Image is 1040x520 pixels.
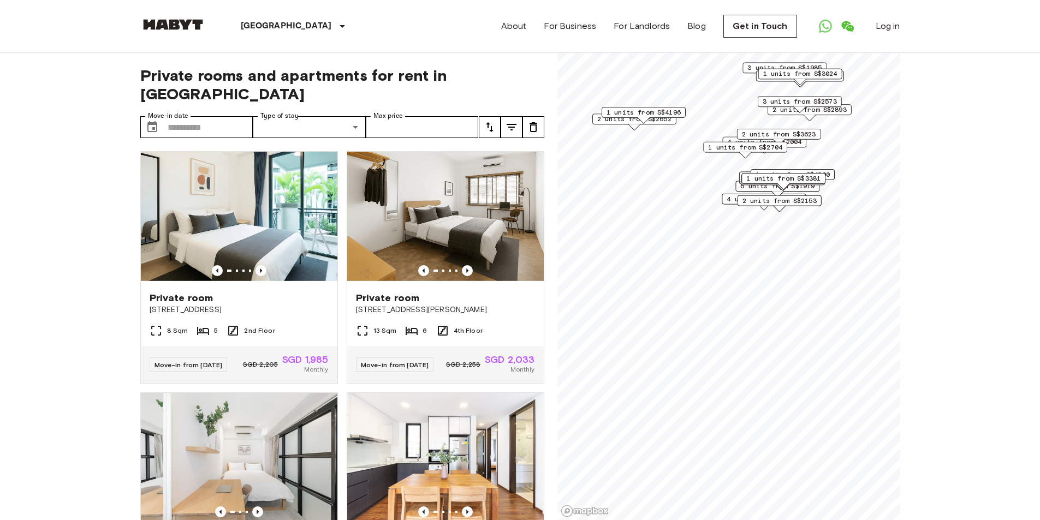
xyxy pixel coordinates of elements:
[741,129,816,139] span: 2 units from S$3623
[836,15,858,37] a: Open WeChat
[763,69,837,79] span: 1 units from S$3024
[522,116,544,138] button: tune
[727,137,801,147] span: 4 units from S$2004
[735,181,819,198] div: Map marker
[423,326,427,336] span: 6
[876,20,900,33] a: Log in
[140,19,206,30] img: Habyt
[167,326,188,336] span: 8 Sqm
[708,142,782,152] span: 1 units from S$2704
[485,355,534,364] span: SGD 2,033
[462,265,473,276] button: Previous image
[260,111,299,121] label: Type of stay
[356,291,420,304] span: Private room
[592,113,676,130] div: Map marker
[148,111,188,121] label: Move-in date
[740,181,815,191] span: 6 units from S$1919
[140,66,544,103] span: Private rooms and apartments for rent in [GEOGRAPHIC_DATA]
[739,174,823,190] div: Map marker
[140,151,338,384] a: Marketing picture of unit SG-01-083-001-005Previous imagePrevious imagePrivate room[STREET_ADDRES...
[746,174,821,183] span: 1 units from S$3381
[687,20,706,33] a: Blog
[462,506,473,517] button: Previous image
[727,194,801,204] span: 4 units from S$1680
[614,20,670,33] a: For Landlords
[736,129,821,146] div: Map marker
[241,20,332,33] p: [GEOGRAPHIC_DATA]
[215,506,226,517] button: Previous image
[544,20,596,33] a: For Business
[373,326,397,336] span: 13 Sqm
[454,326,483,336] span: 4th Floor
[501,20,527,33] a: About
[755,170,829,180] span: 1 units from S$4200
[597,114,671,124] span: 2 units from S$2652
[815,15,836,37] a: Open WhatsApp
[739,171,823,188] div: Map marker
[373,111,403,121] label: Max price
[703,142,787,159] div: Map marker
[347,152,544,283] img: Marketing picture of unit SG-01-080-001-06
[737,195,821,212] div: Map marker
[479,116,501,138] button: tune
[347,151,544,384] a: Marketing picture of unit SG-01-080-001-06Previous imagePrevious imagePrivate room[STREET_ADDRESS...
[214,326,218,336] span: 5
[501,116,522,138] button: tune
[744,172,818,182] span: 2 units from S$2342
[252,506,263,517] button: Previous image
[723,15,797,38] a: Get in Touch
[255,265,266,276] button: Previous image
[356,304,535,315] span: [STREET_ADDRESS][PERSON_NAME]
[446,360,480,369] span: SGD 2,258
[722,194,806,211] div: Map marker
[762,97,836,106] span: 3 units from S$2573
[722,136,806,153] div: Map marker
[282,355,328,364] span: SGD 1,985
[418,265,429,276] button: Previous image
[757,96,841,113] div: Map marker
[747,63,822,73] span: 3 units from S$1985
[741,173,825,190] div: Map marker
[150,304,329,315] span: [STREET_ADDRESS]
[602,107,686,124] div: Map marker
[418,506,429,517] button: Previous image
[756,70,843,87] div: Map marker
[510,364,534,374] span: Monthly
[758,68,842,85] div: Map marker
[243,360,278,369] span: SGD 2,205
[212,265,223,276] button: Previous image
[772,105,846,115] span: 2 units from S$2893
[141,116,163,138] button: Choose date
[150,291,213,304] span: Private room
[361,361,429,369] span: Move-in from [DATE]
[141,152,337,283] img: Marketing picture of unit SG-01-083-001-005
[741,174,825,191] div: Map marker
[154,361,223,369] span: Move-in from [DATE]
[607,107,681,117] span: 1 units from S$4196
[767,104,851,121] div: Map marker
[742,196,816,206] span: 2 units from S$2153
[304,364,328,374] span: Monthly
[742,62,827,79] div: Map marker
[561,505,609,517] a: Mapbox logo
[750,169,834,186] div: Map marker
[244,326,275,336] span: 2nd Floor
